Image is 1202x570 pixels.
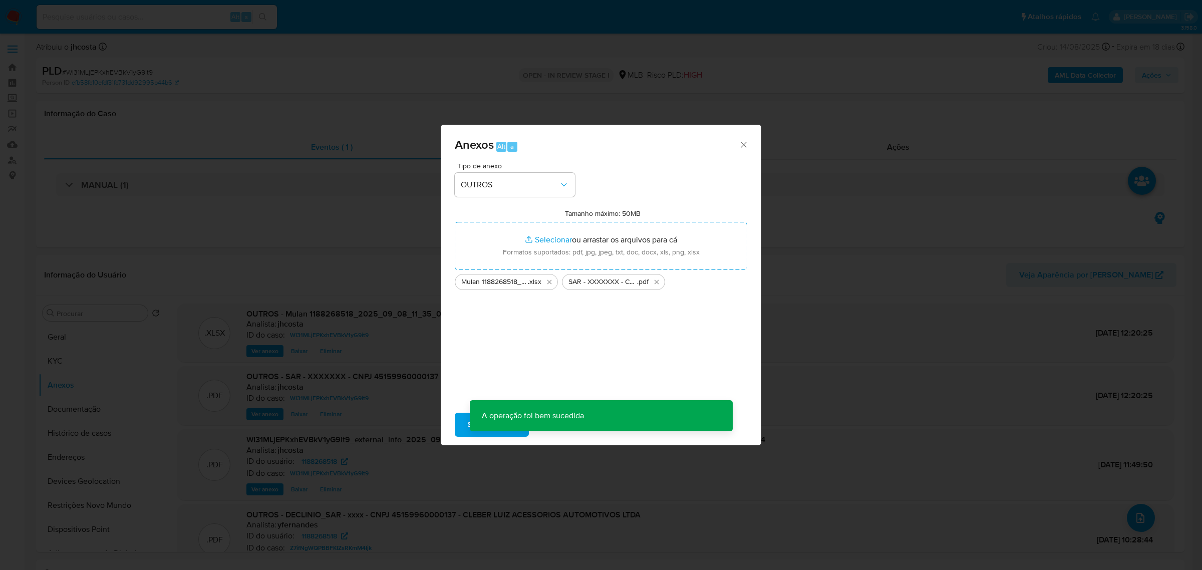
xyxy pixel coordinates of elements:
span: Subir arquivo [468,414,516,436]
button: Subir arquivo [455,413,529,437]
label: Tamanho máximo: 50MB [565,209,641,218]
span: .pdf [637,277,649,287]
span: OUTROS [461,180,559,190]
button: Fechar [739,140,748,149]
span: SAR - XXXXXXX - CNPJ 45159960000137 - CLEBER LUIZ ACESSORIOS AUTOMOTIVOS LTDA [568,277,637,287]
p: A operação foi bem sucedida [470,400,596,431]
span: .xlsx [528,277,541,287]
span: Mulan 1188268518_2025_09_08_11_35_02 [461,277,528,287]
span: Cancelar [546,414,578,436]
span: Alt [497,142,505,151]
span: Anexos [455,136,494,153]
span: a [510,142,514,151]
button: OUTROS [455,173,575,197]
ul: Arquivos selecionados [455,270,747,290]
button: Excluir Mulan 1188268518_2025_09_08_11_35_02.xlsx [543,276,555,288]
button: Excluir SAR - XXXXXXX - CNPJ 45159960000137 - CLEBER LUIZ ACESSORIOS AUTOMOTIVOS LTDA.pdf [651,276,663,288]
span: Tipo de anexo [457,162,577,169]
